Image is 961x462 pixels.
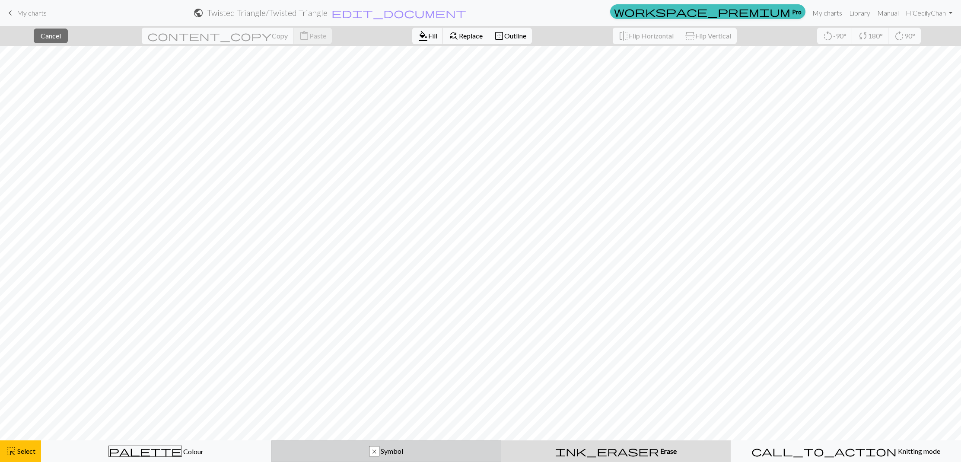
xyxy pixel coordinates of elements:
a: My charts [5,6,47,20]
a: Library [846,4,874,22]
a: Manual [874,4,902,22]
span: call_to_action [751,445,897,457]
span: 180° [868,32,883,40]
span: Flip Horizontal [629,32,674,40]
span: Symbol [379,447,403,455]
span: Erase [659,447,677,455]
span: content_copy [147,30,272,42]
button: Knitting mode [731,440,961,462]
span: sync [858,30,868,42]
span: Colour [182,447,204,456]
span: find_replace [449,30,459,42]
span: Cancel [41,32,61,40]
span: My charts [17,9,47,17]
button: Replace [443,28,489,44]
span: workspace_premium [614,6,790,18]
button: 90° [888,28,921,44]
a: Pro [610,4,805,19]
span: flip [684,31,696,41]
span: rotate_right [894,30,904,42]
span: highlight_alt [6,445,16,457]
span: keyboard_arrow_left [5,7,16,19]
span: -90° [833,32,846,40]
h2: Twisted Triangle / Twisted Triangle [207,8,328,18]
button: Outline [488,28,532,44]
button: Flip Horizontal [613,28,680,44]
span: 90° [904,32,915,40]
a: My charts [809,4,846,22]
span: palette [109,445,181,457]
button: Erase [501,440,731,462]
span: Select [16,447,35,455]
div: x [369,446,379,457]
span: Copy [272,32,288,40]
button: Copy [142,28,294,44]
span: Fill [428,32,437,40]
span: Flip Vertical [695,32,731,40]
button: Colour [41,440,271,462]
button: Flip Vertical [679,28,737,44]
span: format_color_fill [418,30,428,42]
button: Cancel [34,29,68,43]
button: 180° [852,28,889,44]
span: public [193,7,204,19]
span: edit_document [331,7,466,19]
span: ink_eraser [555,445,659,457]
button: x Symbol [271,440,502,462]
button: Fill [412,28,443,44]
span: Knitting mode [897,447,940,455]
span: Replace [459,32,483,40]
span: border_outer [494,30,504,42]
span: Outline [504,32,526,40]
button: -90° [817,28,853,44]
a: HiCecilyChan [902,4,956,22]
span: rotate_left [823,30,833,42]
span: flip [618,30,629,42]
